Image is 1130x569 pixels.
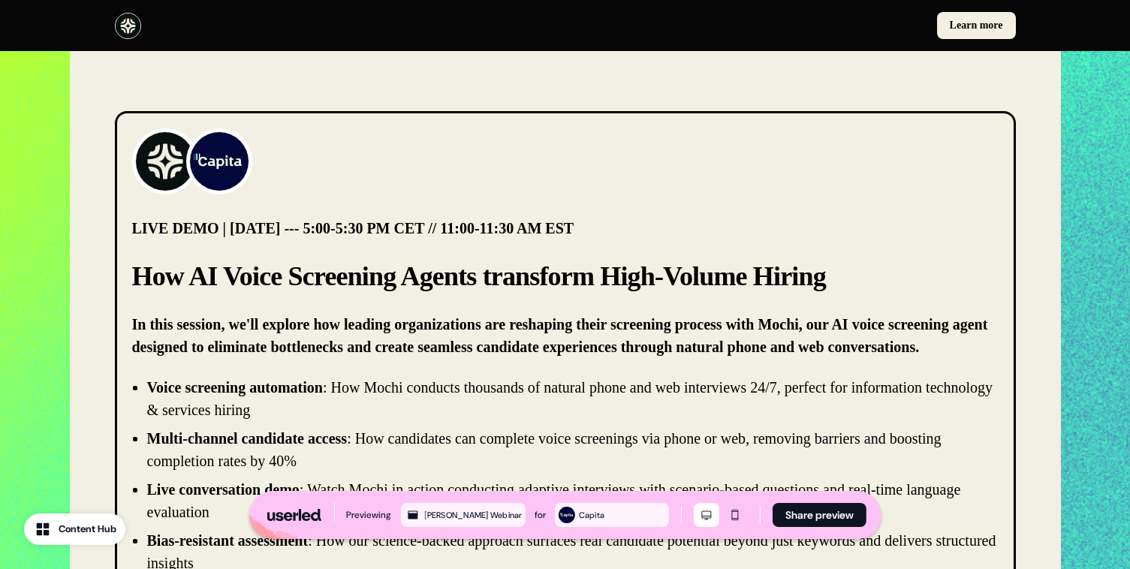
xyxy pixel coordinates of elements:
[147,481,300,498] strong: Live conversation demo
[773,503,866,527] button: Share preview
[147,379,993,418] p: : How Mochi conducts thousands of natural phone and web interviews 24/7, perfect for information ...
[694,503,719,527] button: Desktop mode
[937,12,1016,39] a: Learn more
[147,532,309,549] strong: Bias-resistant assessment
[132,316,988,355] strong: In this session, we'll explore how leading organizations are reshaping their screening process wi...
[132,257,999,295] p: How AI Voice Screening Agents transform High-Volume Hiring
[147,379,323,396] strong: Voice screening automation
[132,220,574,236] strong: LIVE DEMO | [DATE] --- 5:00-5:30 PM CET // 11:00-11:30 AM EST
[722,503,748,527] button: Mobile mode
[424,508,522,522] div: [PERSON_NAME] Webinar
[147,430,348,447] strong: Multi-channel candidate access
[147,481,961,520] p: : Watch Mochi in action conducting adaptive interviews with scenario-based questions and real-tim...
[24,513,125,545] button: Content Hub
[346,507,391,522] div: Previewing
[535,507,546,522] div: for
[579,508,666,522] div: Capita
[59,522,116,537] div: Content Hub
[147,430,942,469] p: : How candidates can complete voice screenings via phone or web, removing barriers and boosting c...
